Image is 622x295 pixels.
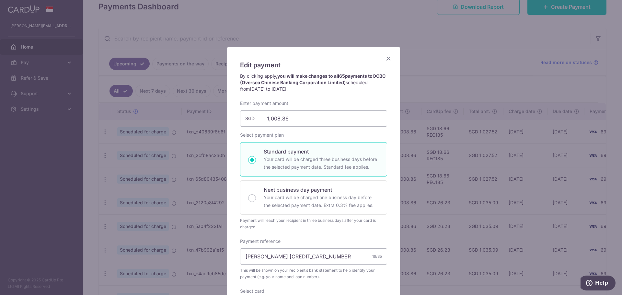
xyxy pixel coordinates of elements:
p: Your card will be charged three business days before the selected payment date. Standard fee appl... [264,155,379,171]
span: This will be shown on your recipient’s bank statement to help identify your payment (e.g. your na... [240,267,387,280]
label: Select card [240,288,264,294]
p: Standard payment [264,148,379,155]
strong: you will make changes to all payments to [240,73,386,85]
div: Payment will reach your recipient in three business days after your card is charged. [240,217,387,230]
input: 0.00 [240,110,387,127]
p: Next business day payment [264,186,379,194]
label: Enter payment amount [240,100,288,107]
iframe: Opens a widget where you can find more information [581,276,616,292]
label: Payment reference [240,238,281,244]
span: [DATE] to [DATE] [250,86,286,92]
span: 65 [339,73,345,79]
p: By clicking apply, scheduled from . [240,73,387,92]
button: Close [385,55,392,62]
span: SGD [245,115,262,122]
div: 19/35 [372,253,382,260]
h5: Edit payment [240,60,387,70]
label: Select payment plan [240,132,284,138]
p: Your card will be charged one business day before the selected payment date. Extra 0.3% fee applies. [264,194,379,209]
